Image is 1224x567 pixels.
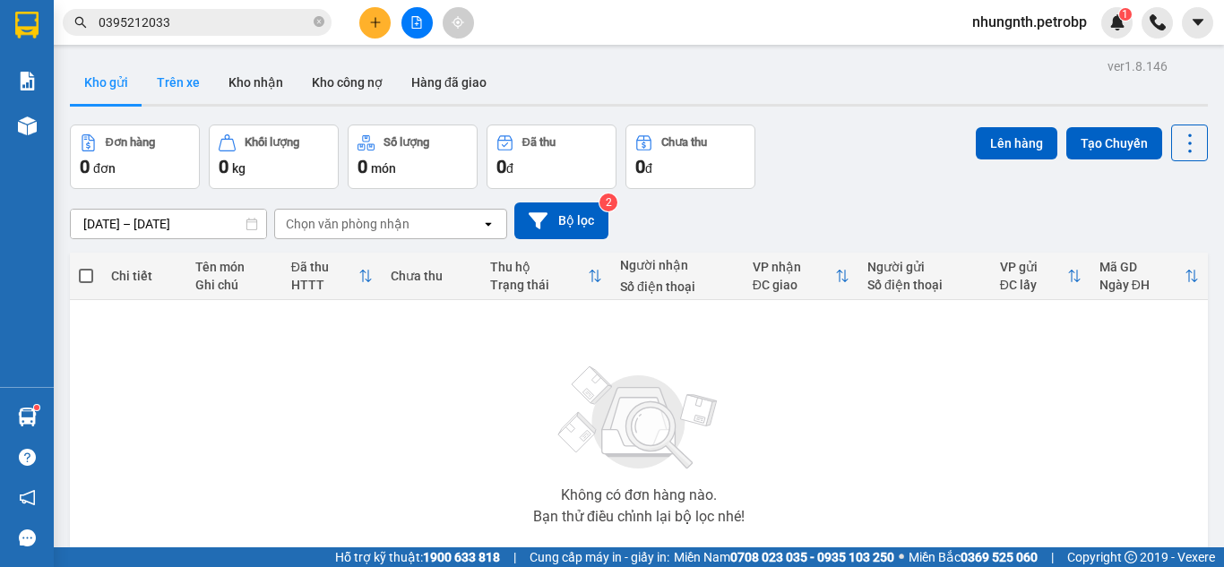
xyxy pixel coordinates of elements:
[1066,127,1162,159] button: Tạo Chuyến
[142,61,214,104] button: Trên xe
[1099,260,1185,274] div: Mã GD
[561,488,717,503] div: Không có đơn hàng nào.
[70,61,142,104] button: Kho gửi
[1108,56,1168,76] div: ver 1.8.146
[513,547,516,567] span: |
[70,125,200,189] button: Đơn hàng0đơn
[286,215,409,233] div: Chọn văn phòng nhận
[80,156,90,177] span: 0
[18,116,37,135] img: warehouse-icon
[867,278,982,292] div: Số điện thoại
[867,260,982,274] div: Người gửi
[1000,278,1067,292] div: ĐC lấy
[18,72,37,90] img: solution-icon
[282,253,382,300] th: Toggle SortBy
[481,253,611,300] th: Toggle SortBy
[371,161,396,176] span: món
[909,547,1038,567] span: Miền Bắc
[384,136,429,149] div: Số lượng
[961,550,1038,564] strong: 0369 525 060
[314,14,324,31] span: close-circle
[19,489,36,506] span: notification
[397,61,501,104] button: Hàng đã giao
[93,161,116,176] span: đơn
[74,16,87,29] span: search
[490,278,588,292] div: Trạng thái
[348,125,478,189] button: Số lượng0món
[359,7,391,39] button: plus
[358,156,367,177] span: 0
[297,61,397,104] button: Kho công nợ
[232,161,246,176] span: kg
[514,202,608,239] button: Bộ lọc
[18,408,37,426] img: warehouse-icon
[991,253,1090,300] th: Toggle SortBy
[976,127,1057,159] button: Lên hàng
[620,258,735,272] div: Người nhận
[1150,14,1166,30] img: phone-icon
[599,193,617,211] sup: 2
[487,125,616,189] button: Đã thu0đ
[645,161,652,176] span: đ
[452,16,464,29] span: aim
[753,278,835,292] div: ĐC giao
[899,554,904,561] span: ⚪️
[481,217,496,231] svg: open
[1000,260,1067,274] div: VP gửi
[71,210,266,238] input: Select a date range.
[1099,278,1185,292] div: Ngày ĐH
[1190,14,1206,30] span: caret-down
[443,7,474,39] button: aim
[1182,7,1213,39] button: caret-down
[219,156,228,177] span: 0
[1051,547,1054,567] span: |
[496,156,506,177] span: 0
[490,260,588,274] div: Thu hộ
[15,12,39,39] img: logo-vxr
[522,136,556,149] div: Đã thu
[99,13,310,32] input: Tìm tên, số ĐT hoặc mã đơn
[753,260,835,274] div: VP nhận
[369,16,382,29] span: plus
[335,547,500,567] span: Hỗ trợ kỹ thuật:
[245,136,299,149] div: Khối lượng
[533,510,745,524] div: Bạn thử điều chỉnh lại bộ lọc nhé!
[209,125,339,189] button: Khối lượng0kg
[19,449,36,466] span: question-circle
[19,529,36,546] span: message
[1090,253,1208,300] th: Toggle SortBy
[214,61,297,104] button: Kho nhận
[625,125,755,189] button: Chưa thu0đ
[391,269,472,283] div: Chưa thu
[635,156,645,177] span: 0
[549,356,728,481] img: svg+xml;base64,PHN2ZyBjbGFzcz0ibGlzdC1wbHVnX19zdmciIHhtbG5zPSJodHRwOi8vd3d3LnczLm9yZy8yMDAwL3N2Zy...
[410,16,423,29] span: file-add
[1122,8,1128,21] span: 1
[1109,14,1125,30] img: icon-new-feature
[401,7,433,39] button: file-add
[423,550,500,564] strong: 1900 633 818
[506,161,513,176] span: đ
[620,279,735,294] div: Số điện thoại
[958,11,1101,33] span: nhungnth.petrobp
[111,269,177,283] div: Chi tiết
[195,260,273,274] div: Tên món
[530,547,669,567] span: Cung cấp máy in - giấy in:
[106,136,155,149] div: Đơn hàng
[1119,8,1132,21] sup: 1
[291,278,358,292] div: HTTT
[291,260,358,274] div: Đã thu
[314,16,324,27] span: close-circle
[730,550,894,564] strong: 0708 023 035 - 0935 103 250
[1125,551,1137,563] span: copyright
[195,278,273,292] div: Ghi chú
[34,405,39,410] sup: 1
[744,253,858,300] th: Toggle SortBy
[661,136,707,149] div: Chưa thu
[674,547,894,567] span: Miền Nam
